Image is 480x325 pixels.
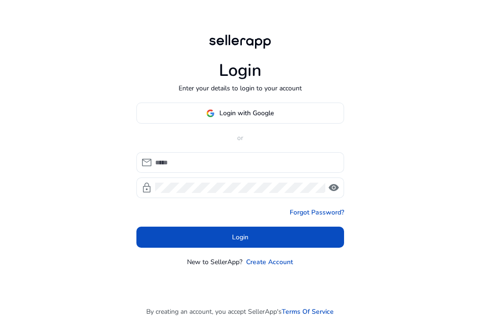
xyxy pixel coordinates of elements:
[232,232,248,242] span: Login
[219,108,274,118] span: Login with Google
[328,182,339,193] span: visibility
[187,257,242,267] p: New to SellerApp?
[141,157,152,168] span: mail
[136,133,344,143] p: or
[141,182,152,193] span: lock
[136,103,344,124] button: Login with Google
[136,227,344,248] button: Login
[282,307,334,317] a: Terms Of Service
[219,60,262,81] h1: Login
[206,109,215,118] img: google-logo.svg
[179,83,302,93] p: Enter your details to login to your account
[246,257,293,267] a: Create Account
[290,207,344,217] a: Forgot Password?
